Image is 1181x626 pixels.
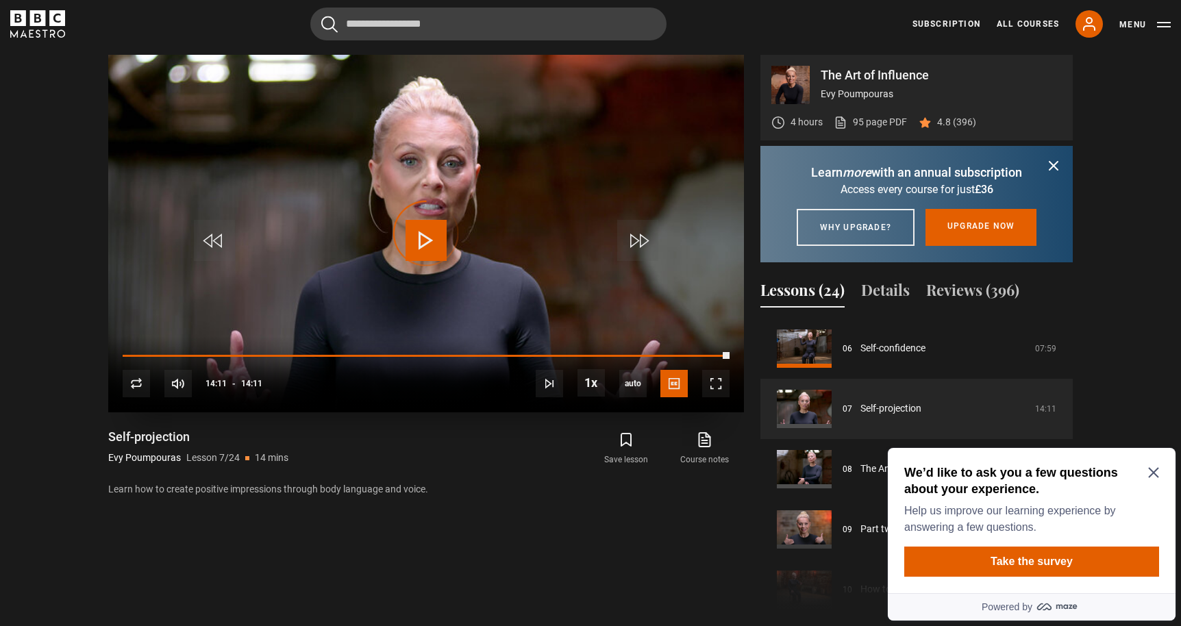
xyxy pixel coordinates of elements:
[821,69,1062,82] p: The Art of Influence
[266,25,277,36] button: Close Maze Prompt
[925,209,1036,246] a: Upgrade now
[321,16,338,33] button: Submit the search query
[760,279,845,308] button: Lessons (24)
[926,279,1019,308] button: Reviews (396)
[777,163,1056,181] p: Learn with an annual subscription
[164,370,192,397] button: Mute
[777,181,1056,198] p: Access every course for just
[5,5,293,178] div: Optional study invitation
[108,451,181,465] p: Evy Poumpouras
[232,379,236,388] span: -
[937,115,976,129] p: 4.8 (396)
[666,429,744,468] a: Course notes
[860,341,925,355] a: Self-confidence
[186,451,240,465] p: Lesson 7/24
[123,370,150,397] button: Replay
[1119,18,1171,32] button: Toggle navigation
[123,355,730,358] div: Progress Bar
[975,183,993,196] span: £36
[22,104,277,134] button: Take the survey
[702,370,730,397] button: Fullscreen
[587,429,665,468] button: Save lesson
[536,370,563,397] button: Next Lesson
[5,151,293,178] a: Powered by maze
[108,55,744,412] video-js: Video Player
[860,462,935,476] a: The Animal Wheel
[797,209,915,246] a: Why upgrade?
[912,18,980,30] a: Subscription
[22,60,271,93] p: Help us improve our learning experience by answering a few questions.
[834,115,907,129] a: 95 page PDF
[619,370,647,397] span: auto
[861,279,910,308] button: Details
[255,451,288,465] p: 14 mins
[206,371,227,396] span: 14:11
[997,18,1059,30] a: All Courses
[108,482,744,497] p: Learn how to create positive impressions through body language and voice.
[843,165,871,179] i: more
[860,401,921,416] a: Self-projection
[10,10,65,38] svg: BBC Maestro
[660,370,688,397] button: Captions
[22,22,271,55] h2: We’d like to ask you a few questions about your experience.
[241,371,262,396] span: 14:11
[791,115,823,129] p: 4 hours
[577,369,605,397] button: Playback Rate
[821,87,1062,101] p: Evy Poumpouras
[310,8,667,40] input: Search
[108,429,288,445] h1: Self-projection
[860,522,964,536] a: Part two: reading people
[619,370,647,397] div: Current quality: 720p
